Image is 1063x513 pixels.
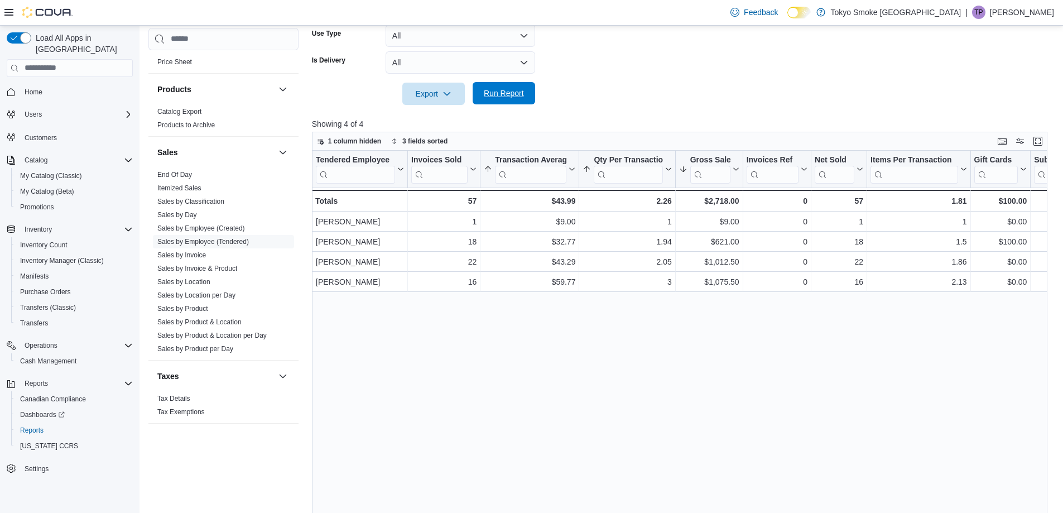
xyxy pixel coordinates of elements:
button: Run Report [473,82,535,104]
a: Sales by Day [157,211,197,219]
span: Cash Management [16,354,133,368]
div: Invoices Ref [746,155,798,166]
div: 18 [411,235,477,248]
span: Tax Exemptions [157,407,205,416]
span: Reports [25,379,48,388]
a: Reports [16,424,48,437]
a: Cash Management [16,354,81,368]
span: Manifests [16,270,133,283]
span: Sales by Product [157,304,208,313]
nav: Complex example [7,79,133,506]
div: $1,012.50 [679,255,739,269]
a: Tax Exemptions [157,408,205,416]
button: All [386,51,535,74]
div: Gross Sales [690,155,730,184]
div: Transaction Average [495,155,566,184]
div: Taylor Pontin [972,6,985,19]
div: $43.99 [484,194,575,208]
span: Transfers (Classic) [20,303,76,312]
span: Transfers [20,319,48,328]
p: Showing 4 of 4 [312,118,1055,130]
div: $0.00 [974,275,1027,289]
span: Home [25,88,42,97]
a: Transfers [16,317,52,330]
div: [PERSON_NAME] [316,255,404,269]
button: Catalog [2,152,137,168]
h3: Taxes [157,371,179,382]
div: $9.00 [679,215,739,228]
span: Sales by Location [157,277,210,286]
button: Catalog [20,154,52,167]
span: Sales by Product & Location [157,318,242,327]
p: | [965,6,968,19]
span: Settings [20,462,133,476]
span: Operations [20,339,133,352]
span: End Of Day [157,170,192,179]
div: $32.77 [484,235,575,248]
div: Gift Card Sales [974,155,1018,184]
span: Catalog [25,156,47,165]
span: Tax Details [157,394,190,403]
button: Products [276,83,290,96]
label: Use Type [312,29,341,38]
div: Gift Cards [974,155,1018,166]
div: Tendered Employee [316,155,395,166]
button: Products [157,84,274,95]
span: Canadian Compliance [16,392,133,406]
p: Tokyo Smoke [GEOGRAPHIC_DATA] [831,6,961,19]
a: Sales by Location [157,278,210,286]
h3: Products [157,84,191,95]
button: [US_STATE] CCRS [11,438,137,454]
div: 57 [411,194,477,208]
span: Sales by Classification [157,197,224,206]
span: 3 fields sorted [402,137,448,146]
button: Items Per Transaction [870,155,967,184]
button: Reports [20,377,52,390]
div: $59.77 [484,275,575,289]
span: Purchase Orders [16,285,133,299]
div: Items Per Transaction [870,155,958,184]
span: Sales by Product per Day [157,344,233,353]
span: Reports [20,377,133,390]
a: Promotions [16,200,59,214]
button: Sales [157,147,274,158]
button: Promotions [11,199,137,215]
div: 2.26 [583,194,671,208]
button: Inventory [2,222,137,237]
a: My Catalog (Beta) [16,185,79,198]
button: Home [2,84,137,100]
a: Sales by Product & Location [157,318,242,326]
span: Inventory Manager (Classic) [16,254,133,267]
div: Transaction Average [495,155,566,166]
div: 0 [746,235,807,248]
div: 1 [870,215,967,228]
div: $2,718.00 [679,194,739,208]
button: Users [2,107,137,122]
div: 0 [746,275,807,289]
div: 3 [583,275,671,289]
span: Transfers [16,317,133,330]
div: 1.86 [870,255,967,269]
a: Sales by Invoice [157,251,206,259]
button: 3 fields sorted [387,135,452,148]
button: Sales [276,146,290,159]
div: Net Sold [815,155,854,166]
span: Cash Management [20,357,76,366]
span: Inventory Count [16,238,133,252]
button: Taxes [276,370,290,383]
button: Gift Cards [974,155,1027,184]
div: Totals [315,194,404,208]
span: Users [20,108,133,121]
span: Sales by Location per Day [157,291,235,300]
button: Invoices Sold [411,155,477,184]
span: Catalog Export [157,107,201,116]
span: Reports [16,424,133,437]
button: Reports [11,423,137,438]
a: Inventory Count [16,238,72,252]
div: 0 [746,215,807,228]
button: Net Sold [815,155,863,184]
div: $9.00 [484,215,575,228]
div: 2.05 [583,255,671,269]
span: Washington CCRS [16,439,133,453]
span: Sales by Day [157,210,197,219]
